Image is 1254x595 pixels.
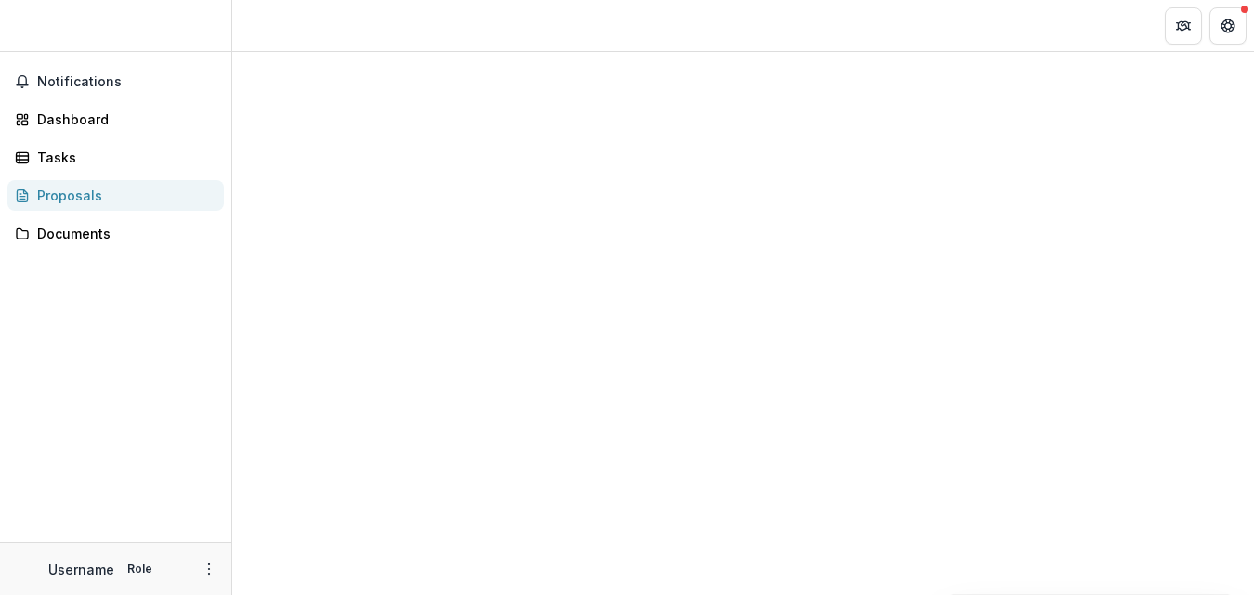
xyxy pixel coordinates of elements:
[37,110,209,129] div: Dashboard
[37,148,209,167] div: Tasks
[198,558,220,580] button: More
[1209,7,1247,45] button: Get Help
[37,224,209,243] div: Documents
[7,67,224,97] button: Notifications
[7,218,224,249] a: Documents
[7,142,224,173] a: Tasks
[37,186,209,205] div: Proposals
[37,74,216,90] span: Notifications
[122,561,158,577] p: Role
[48,560,114,579] p: Username
[1165,7,1202,45] button: Partners
[7,180,224,211] a: Proposals
[7,104,224,135] a: Dashboard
